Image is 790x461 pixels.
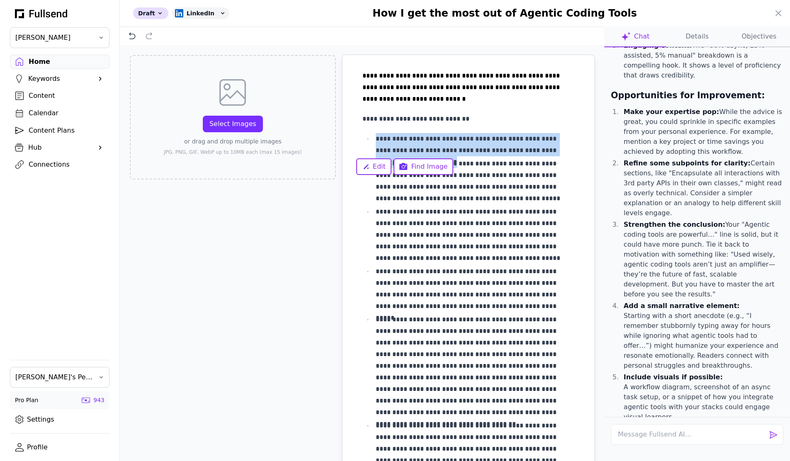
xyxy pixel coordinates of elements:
p: Your "Agentic coding tools are powerful…" line is solid, but it could have more punch. Tie it bac... [624,220,783,299]
strong: Include visuals if possible: [624,373,723,381]
strong: Opportunities for Improvement: [611,90,765,100]
div: Draft [133,7,168,19]
button: Chat [604,27,666,47]
strong: Refine some subpoints for clarity: [624,159,751,167]
div: Select Images [209,119,256,129]
div: LinkedIn [172,7,229,19]
strong: Strengthen the conclusion: [624,221,725,228]
p: Certain sections, like "Encapsulate all interactions with 3rd party APIs in their own classes," m... [624,158,783,218]
li: The "80% async, 15% assisted, 5% manual" breakdown is a compelling hook. It shows a level of prof... [621,41,783,80]
span: Find Image [411,162,447,172]
button: Select Images [203,116,263,132]
strong: Make your expertise pop: [624,108,719,116]
p: While the advice is great, you could sprinkle in specific examples from your personal experience.... [624,107,783,157]
p: A workflow diagram, screenshot of an async task setup, or a snippet of how you integrate agentic ... [624,372,783,422]
p: Starting with a short anecdote (e.g., “I remember stubbornly typing away for hours while ignoring... [624,301,783,371]
button: Find Image [394,158,453,175]
p: or drag and drop multiple images [184,137,282,146]
p: JPG, PNG, GIF, WebP up to 10MB each (max 15 images) [164,149,302,155]
strong: Engaging context: [624,41,692,49]
h1: How I get the most out of Agentic Coding Tools [289,7,720,20]
button: Details [666,27,728,47]
button: Edit [356,158,391,175]
strong: Add a small narrative element: [624,302,740,310]
button: Objectives [728,27,790,47]
span: Edit [373,162,386,172]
